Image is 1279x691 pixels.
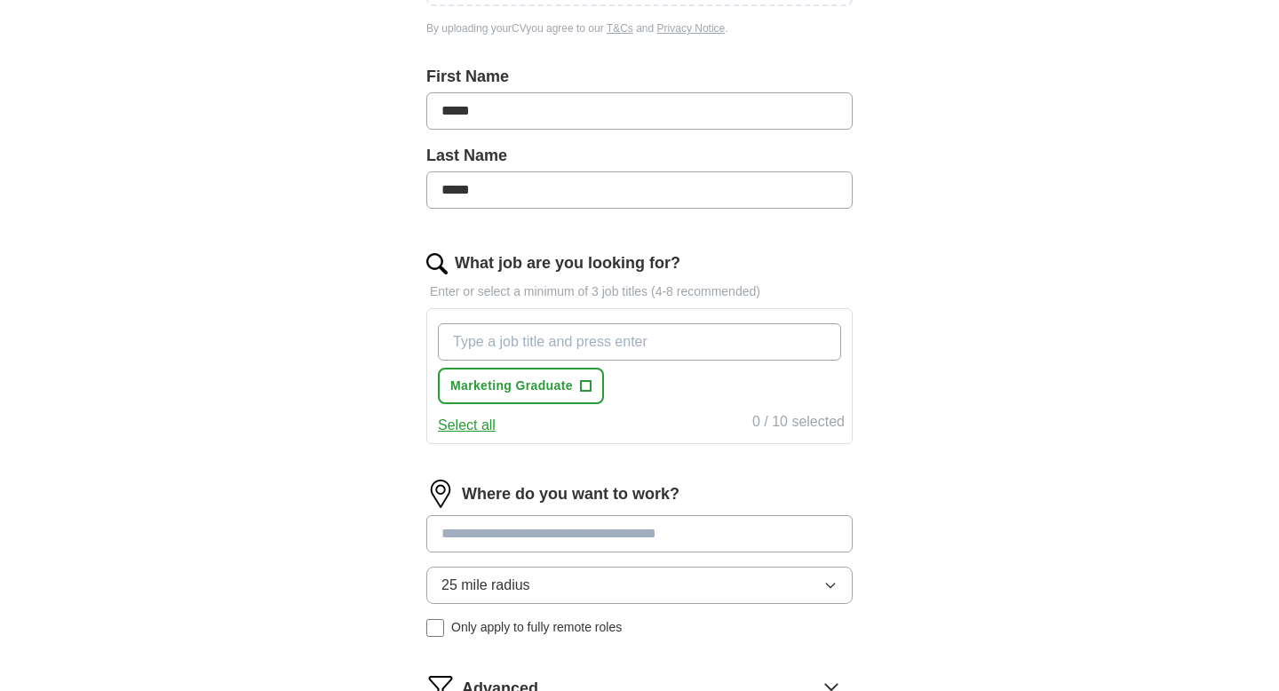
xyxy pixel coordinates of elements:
[426,20,853,36] div: By uploading your CV you agree to our and .
[426,282,853,301] p: Enter or select a minimum of 3 job titles (4-8 recommended)
[462,482,679,506] label: Where do you want to work?
[426,144,853,168] label: Last Name
[438,323,841,361] input: Type a job title and press enter
[607,22,633,35] a: T&Cs
[426,567,853,604] button: 25 mile radius
[426,619,444,637] input: Only apply to fully remote roles
[438,415,496,436] button: Select all
[451,618,622,637] span: Only apply to fully remote roles
[426,253,448,274] img: search.png
[657,22,726,35] a: Privacy Notice
[441,575,530,596] span: 25 mile radius
[752,411,845,436] div: 0 / 10 selected
[426,65,853,89] label: First Name
[455,251,680,275] label: What job are you looking for?
[438,368,604,404] button: Marketing Graduate
[426,480,455,508] img: location.png
[450,377,573,395] span: Marketing Graduate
